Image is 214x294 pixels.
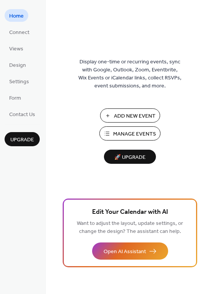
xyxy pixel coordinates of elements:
[92,207,168,218] span: Edit Your Calendar with AI
[5,91,26,104] a: Form
[9,45,23,53] span: Views
[113,130,156,138] span: Manage Events
[9,78,29,86] span: Settings
[5,75,34,87] a: Settings
[5,108,40,120] a: Contact Us
[77,218,183,237] span: Want to adjust the layout, update settings, or change the design? The assistant can help.
[10,136,34,144] span: Upgrade
[9,12,24,20] span: Home
[9,61,26,69] span: Design
[114,112,156,120] span: Add New Event
[104,248,146,256] span: Open AI Assistant
[92,242,168,260] button: Open AI Assistant
[9,29,29,37] span: Connect
[9,94,21,102] span: Form
[9,111,35,119] span: Contact Us
[5,26,34,38] a: Connect
[78,58,182,90] span: Display one-time or recurring events, sync with Google, Outlook, Zoom, Eventbrite, Wix Events or ...
[104,150,156,164] button: 🚀 Upgrade
[5,132,40,146] button: Upgrade
[5,42,28,55] a: Views
[99,126,160,141] button: Manage Events
[5,9,28,22] a: Home
[109,152,151,163] span: 🚀 Upgrade
[5,58,31,71] a: Design
[100,108,160,123] button: Add New Event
